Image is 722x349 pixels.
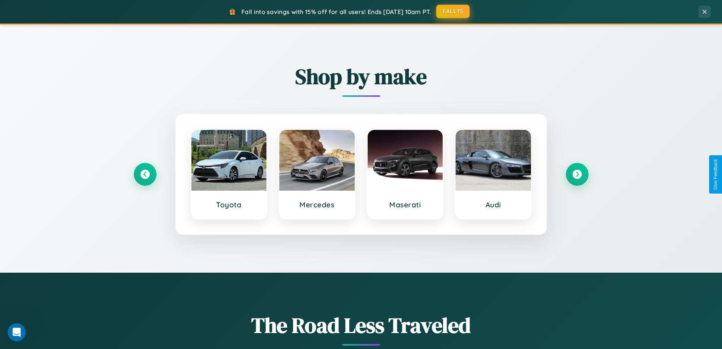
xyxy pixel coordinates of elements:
[713,159,718,190] div: Give Feedback
[436,5,470,18] button: FALL15
[463,200,523,209] h3: Audi
[134,62,589,91] h2: Shop by make
[134,311,589,340] h1: The Road Less Traveled
[8,323,26,341] iframe: Intercom live chat
[287,200,347,209] h3: Mercedes
[375,200,435,209] h3: Maserati
[241,8,431,16] span: Fall into savings with 15% off for all users! Ends [DATE] 10am PT.
[199,200,259,209] h3: Toyota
